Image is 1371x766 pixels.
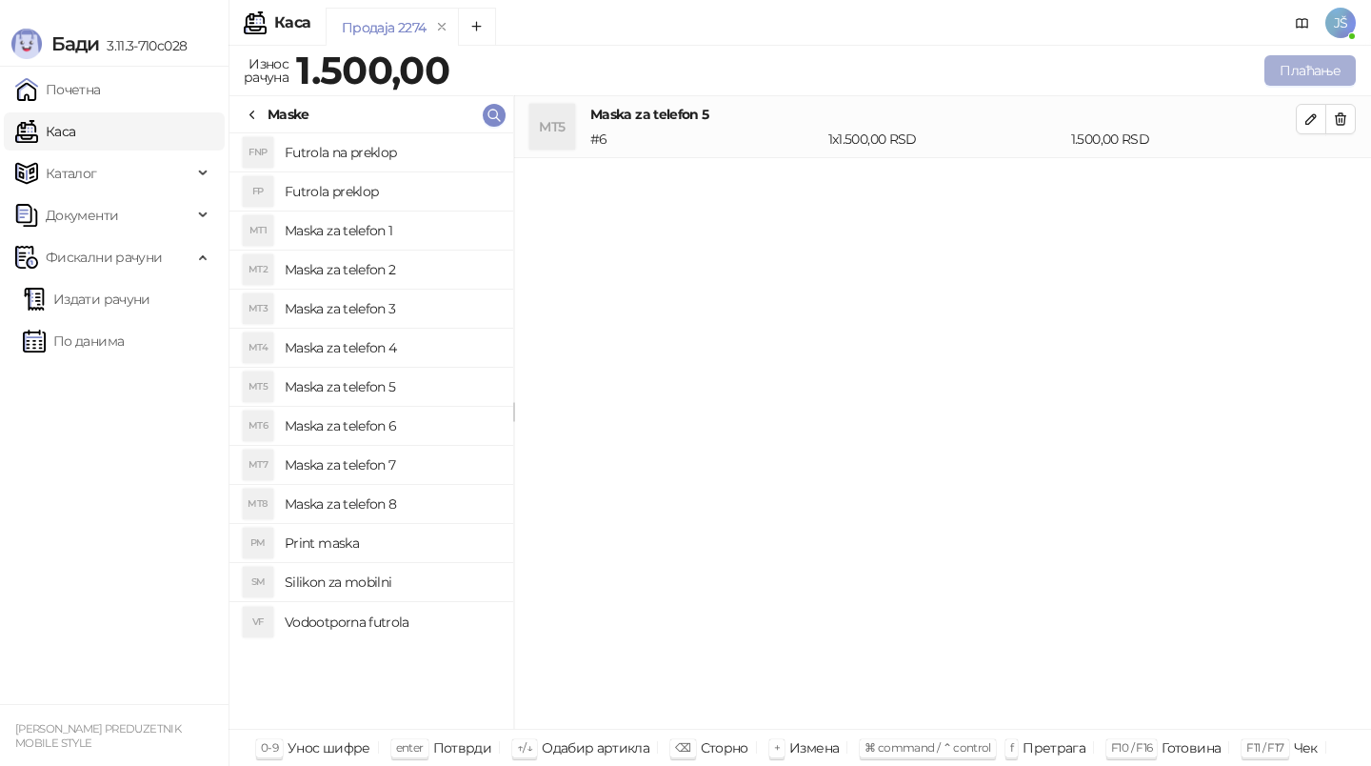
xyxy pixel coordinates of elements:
[1294,736,1318,760] div: Чек
[285,489,498,519] h4: Maska za telefon 8
[243,450,273,480] div: MT7
[342,17,426,38] div: Продаја 2274
[1067,129,1300,150] div: 1.500,00 RSD
[243,567,273,597] div: SM
[285,333,498,363] h4: Maska za telefon 4
[268,104,309,125] div: Maske
[825,129,1067,150] div: 1 x 1.500,00 RSD
[240,51,292,90] div: Износ рачуна
[517,740,532,755] span: ↑/↓
[243,293,273,324] div: MT3
[23,280,150,318] a: Издати рачуни
[433,736,492,760] div: Потврди
[46,196,118,234] span: Документи
[285,450,498,480] h4: Maska za telefon 7
[864,740,991,755] span: ⌘ command / ⌃ control
[285,411,498,441] h4: Maska za telefon 6
[1246,740,1283,755] span: F11 / F17
[23,322,124,360] a: По данима
[296,47,449,93] strong: 1.500,00
[789,736,839,760] div: Измена
[396,740,424,755] span: enter
[1287,8,1318,38] a: Документација
[261,740,278,755] span: 0-9
[701,736,748,760] div: Сторно
[46,238,162,276] span: Фискални рачуни
[1162,736,1221,760] div: Готовина
[1023,736,1085,760] div: Претрага
[243,372,273,402] div: MT5
[229,133,513,729] div: grid
[15,112,75,151] a: Каса
[243,411,273,441] div: MT6
[243,254,273,285] div: MT2
[590,104,1296,125] h4: Maska za telefon 5
[51,32,99,55] span: Бади
[243,176,273,207] div: FP
[288,736,370,760] div: Унос шифре
[285,372,498,402] h4: Maska za telefon 5
[285,137,498,168] h4: Futrola na preklop
[285,215,498,246] h4: Maska za telefon 1
[243,607,273,637] div: VF
[274,15,310,30] div: Каса
[285,176,498,207] h4: Futrola preklop
[243,137,273,168] div: FNP
[285,567,498,597] h4: Silikon za mobilni
[1010,740,1013,755] span: f
[15,722,181,750] small: [PERSON_NAME] PREDUZETNIK MOBILE STYLE
[1264,55,1356,86] button: Плаћање
[99,37,187,54] span: 3.11.3-710c028
[529,104,575,150] div: MT5
[15,71,101,109] a: Почетна
[11,29,42,59] img: Logo
[285,528,498,558] h4: Print maska
[285,254,498,285] h4: Maska za telefon 2
[243,528,273,558] div: PM
[774,740,780,755] span: +
[285,607,498,637] h4: Vodootporna futrola
[243,215,273,246] div: MT1
[586,129,825,150] div: # 6
[429,19,454,35] button: remove
[542,736,649,760] div: Одабир артикла
[675,740,690,755] span: ⌫
[285,293,498,324] h4: Maska za telefon 3
[46,154,97,192] span: Каталог
[243,333,273,363] div: MT4
[458,8,496,46] button: Add tab
[1111,740,1152,755] span: F10 / F16
[243,489,273,519] div: MT8
[1325,8,1356,38] span: JŠ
